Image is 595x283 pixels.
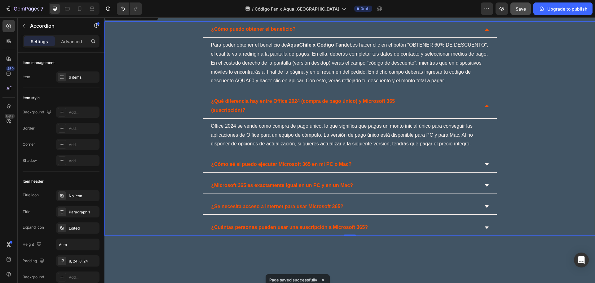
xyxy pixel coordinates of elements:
[23,126,35,131] div: Border
[106,25,384,66] span: Para poder obtener el beneficio de debes hacer clic en el botón "OBTENER 60% DE DESCUENTO", el cu...
[23,209,30,215] div: Title
[69,110,98,115] div: Add...
[69,226,98,231] div: Edited
[104,17,595,283] iframe: Design area
[516,6,526,11] span: Save
[69,142,98,148] div: Add...
[23,179,44,184] div: Item header
[30,22,83,30] p: Accordion
[69,158,98,164] div: Add...
[539,6,587,12] div: Upgrade to publish
[23,274,44,280] div: Background
[69,275,98,280] div: Add...
[574,253,589,267] div: Open Intercom Messenger
[61,38,82,45] p: Advanced
[269,277,317,283] p: Page saved successfully
[107,207,263,212] span: ¿Cuántas personas pueden usar una suscripción a Microsoft 365?
[107,90,141,95] span: (suscripción)?
[23,192,39,198] div: Title icon
[23,108,53,116] div: Background
[107,165,249,171] span: ¿Microsoft 365 es exactamente igual en un PC y en un Mac?
[69,258,98,264] div: 8, 24, 8, 24
[23,142,35,147] div: Corner
[23,225,44,230] div: Expand icon
[183,25,240,30] strong: AquaChile x Código Fan
[69,126,98,131] div: Add...
[31,38,48,45] p: Settings
[56,239,99,250] input: Auto
[107,144,247,149] span: ¿Cómo sé si puedo ejecutar Microsoft 365 en mi PC o Mac?
[360,6,370,11] span: Draft
[106,23,385,69] div: Rich Text Editor. Editing area: main
[106,106,368,129] span: Office 2024 se vende como compra de pago único, lo que significa que pagas un monto inicial único...
[107,81,290,86] span: ¿Qué diferencia hay entre Office 2024 (compra de pago único) y Microsoft 365
[5,114,15,119] div: Beta
[69,75,98,80] div: 6 items
[2,2,46,15] button: 7
[255,6,339,12] span: Código Fan x Aqua [GEOGRAPHIC_DATA]
[23,257,46,265] div: Padding
[69,209,98,215] div: Paragraph 1
[107,186,239,192] span: ¿Se necesita acceso a internet para usar Microsoft 365?
[23,240,43,249] div: Height
[117,2,142,15] div: Undo/Redo
[23,60,55,66] div: Item management
[23,158,37,163] div: Shadow
[510,2,531,15] button: Save
[41,5,43,12] p: 7
[69,193,98,199] div: No icon
[23,95,40,101] div: Item style
[23,74,30,80] div: Item
[6,66,15,71] div: 450
[533,2,593,15] button: Upgrade to publish
[252,6,253,12] span: /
